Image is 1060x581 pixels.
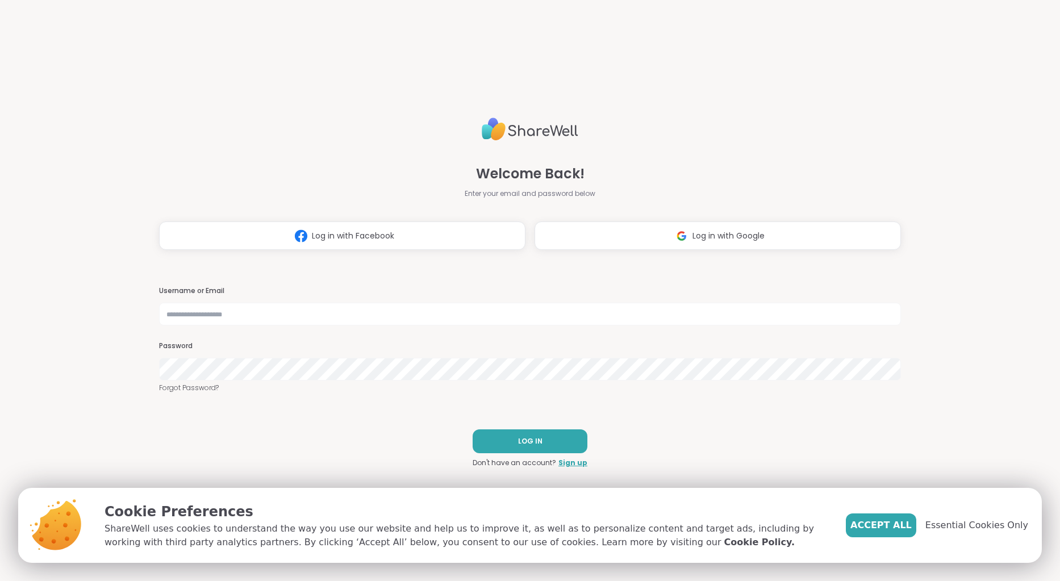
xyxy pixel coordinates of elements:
span: Log in with Facebook [312,230,394,242]
img: ShareWell Logomark [290,225,312,246]
span: Accept All [850,519,912,532]
button: Log in with Google [535,221,901,250]
a: Sign up [558,458,587,468]
span: LOG IN [518,436,542,446]
img: ShareWell Logo [482,113,578,145]
button: LOG IN [473,429,587,453]
img: ShareWell Logomark [671,225,692,246]
span: Log in with Google [692,230,765,242]
h3: Username or Email [159,286,901,296]
span: Welcome Back! [476,164,585,184]
span: Don't have an account? [473,458,556,468]
h3: Password [159,341,901,351]
a: Cookie Policy. [724,536,795,549]
span: Enter your email and password below [465,189,595,199]
button: Accept All [846,513,916,537]
p: ShareWell uses cookies to understand the way you use our website and help us to improve it, as we... [105,522,828,549]
p: Cookie Preferences [105,501,828,522]
button: Log in with Facebook [159,221,525,250]
span: Essential Cookies Only [925,519,1028,532]
a: Forgot Password? [159,383,901,393]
